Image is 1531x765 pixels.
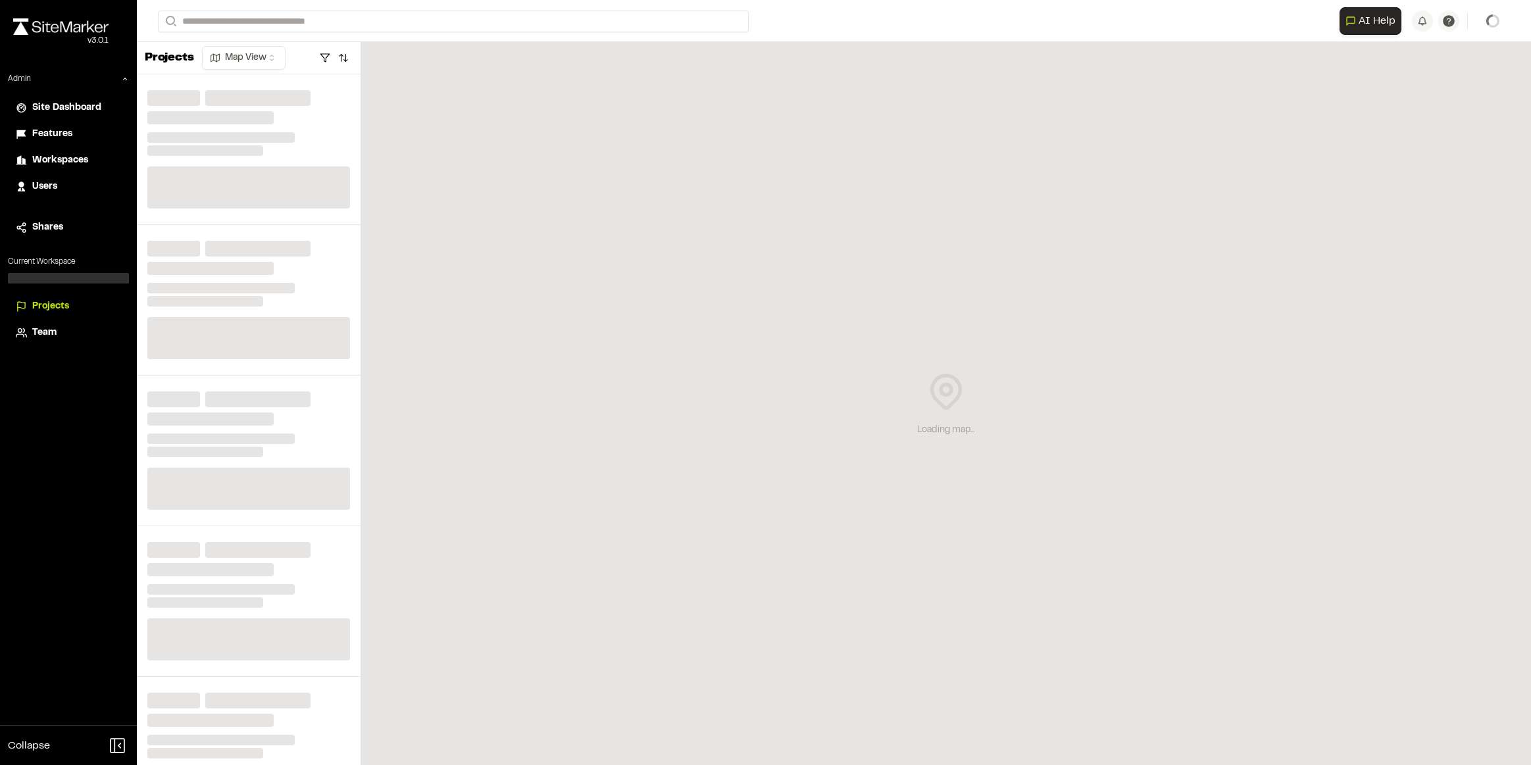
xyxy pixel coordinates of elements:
span: Workspaces [32,153,88,168]
p: Projects [145,49,194,67]
button: Search [158,11,182,32]
a: Team [16,326,121,340]
span: Shares [32,220,63,235]
span: Collapse [8,738,50,754]
button: Open AI Assistant [1340,7,1401,35]
a: Features [16,127,121,141]
div: Loading map... [917,423,974,437]
a: Workspaces [16,153,121,168]
span: Features [32,127,72,141]
a: Shares [16,220,121,235]
span: Users [32,180,57,194]
p: Current Workspace [8,256,129,268]
span: Site Dashboard [32,101,101,115]
span: Team [32,326,57,340]
div: Open AI Assistant [1340,7,1407,35]
div: Oh geez...please don't... [13,35,109,47]
a: Projects [16,299,121,314]
a: Users [16,180,121,194]
p: Admin [8,73,31,85]
span: AI Help [1359,13,1395,29]
span: Projects [32,299,69,314]
a: Site Dashboard [16,101,121,115]
img: rebrand.png [13,18,109,35]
